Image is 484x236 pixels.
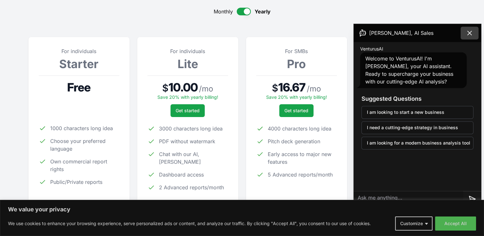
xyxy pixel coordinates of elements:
[395,216,432,231] button: Customize
[50,158,119,173] span: Own commercial report rights
[176,107,200,114] span: Get started
[256,58,337,70] h3: Pro
[169,81,198,94] span: 10.00
[8,206,476,213] p: We value your privacy
[159,138,215,145] span: PDF without watermark
[435,216,476,231] button: Accept All
[157,94,218,100] span: Save 20% with yearly billing!
[272,82,278,94] span: $
[278,81,306,94] span: 16.67
[159,150,228,166] span: Chat with our AI, [PERSON_NAME]
[171,104,205,117] button: Get started
[365,55,453,85] span: Welcome to VenturusAI! I'm [PERSON_NAME], your AI assistant. Ready to supercharge your business w...
[255,8,271,15] span: Yearly
[268,171,333,178] span: 5 Advanced reports/month
[147,58,228,70] h3: Lite
[268,125,331,132] span: 4000 characters long idea
[8,220,371,227] p: We use cookies to enhance your browsing experience, serve personalized ads or content, and analyz...
[268,138,320,145] span: Pitch deck generation
[361,137,473,149] button: I am looking for a modern business analysis tool
[361,106,473,119] button: I am looking to start a new business
[369,29,433,37] span: [PERSON_NAME], AI Sales
[39,47,119,55] p: For individuals
[159,171,204,178] span: Dashboard access
[361,94,473,103] h3: Suggested Questions
[284,107,308,114] span: Get started
[50,124,113,132] span: 1000 characters long idea
[361,121,473,134] button: I need a cutting-edge strategy in business
[159,184,224,191] span: 2 Advanced reports/month
[266,94,327,100] span: Save 20% with yearly billing!
[50,178,102,186] span: Public/Private reports
[147,47,228,55] p: For individuals
[307,84,321,94] span: / mo
[50,137,119,153] span: Choose your preferred language
[67,81,91,94] span: Free
[360,46,383,52] span: VenturusAI
[256,47,337,55] p: For SMBs
[159,125,223,132] span: 3000 characters long idea
[162,82,169,94] span: $
[214,8,233,15] span: Monthly
[279,104,313,117] button: Get started
[268,150,337,166] span: Early access to major new features
[39,58,119,70] h3: Starter
[199,84,213,94] span: / mo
